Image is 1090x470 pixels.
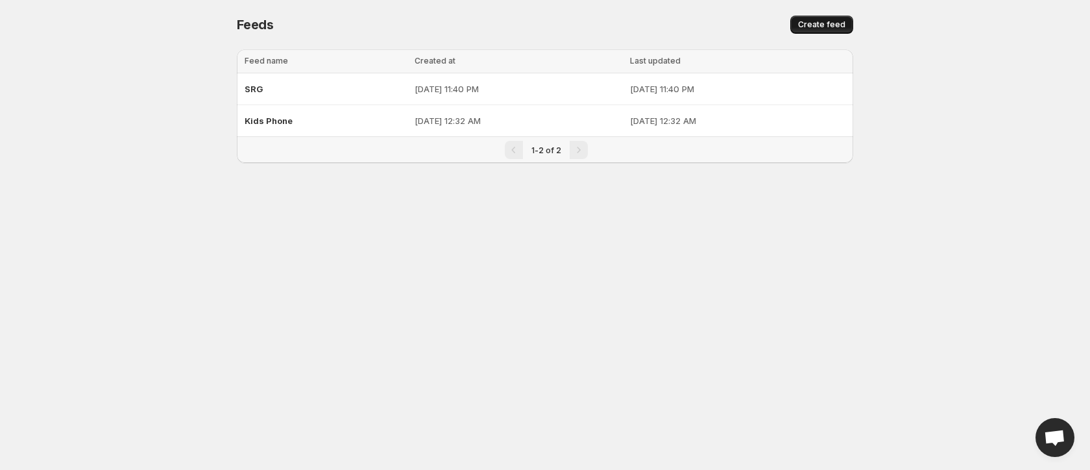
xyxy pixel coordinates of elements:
button: Create feed [790,16,853,34]
span: Last updated [630,56,681,66]
p: [DATE] 12:32 AM [415,114,622,127]
span: Feed name [245,56,288,66]
nav: Pagination [237,136,853,163]
span: Kids Phone [245,116,293,126]
span: Feeds [237,17,274,32]
p: [DATE] 11:40 PM [415,82,622,95]
a: Open chat [1035,418,1074,457]
span: Create feed [798,19,845,30]
p: [DATE] 11:40 PM [630,82,845,95]
span: SRG [245,84,263,94]
span: 1-2 of 2 [531,145,561,155]
span: Created at [415,56,455,66]
p: [DATE] 12:32 AM [630,114,845,127]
